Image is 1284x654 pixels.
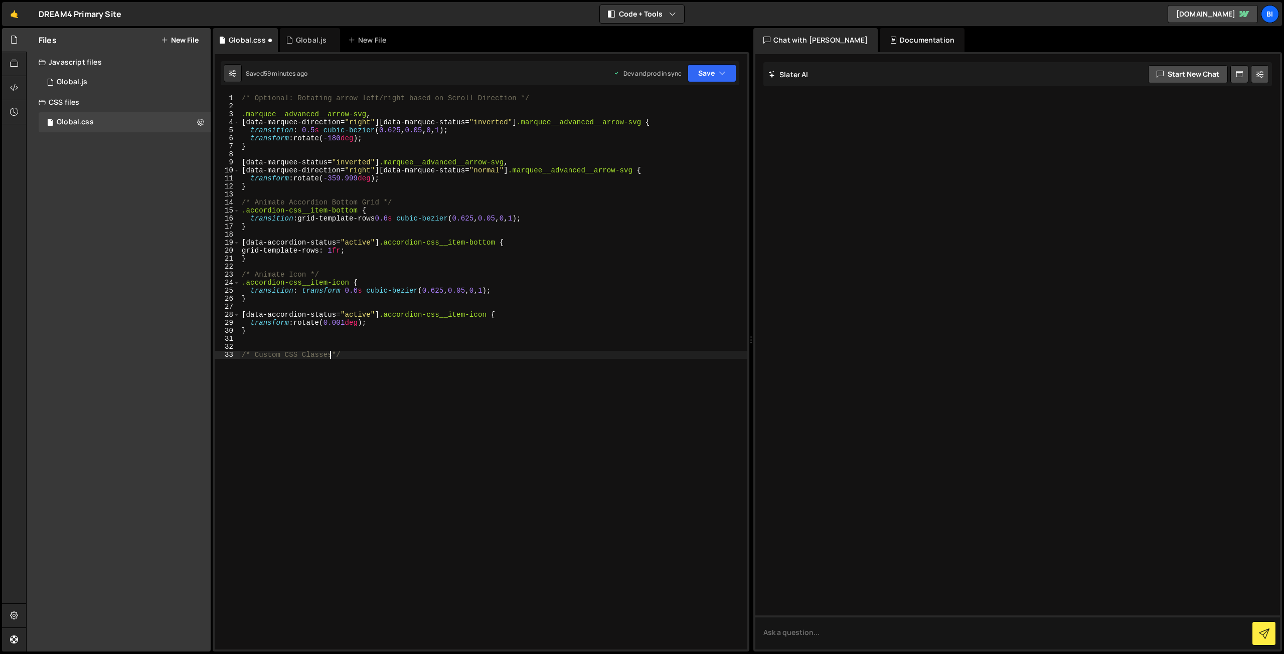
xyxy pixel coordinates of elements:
div: 5 [215,126,240,134]
div: 16 [215,214,240,223]
div: 10 [215,166,240,174]
div: DREAM4 Primary Site [39,8,121,20]
div: 30 [215,327,240,335]
h2: Files [39,35,57,46]
button: Code + Tools [600,5,684,23]
div: Javascript files [27,52,211,72]
div: Global.css [229,35,266,45]
div: 16933/46377.css [39,112,211,132]
div: 7 [215,142,240,150]
div: 13 [215,190,240,198]
div: 9 [215,158,240,166]
div: 12 [215,182,240,190]
div: 24 [215,279,240,287]
div: 22 [215,263,240,271]
div: 18 [215,231,240,239]
div: 33 [215,351,240,359]
div: 20 [215,247,240,255]
div: Chat with [PERSON_NAME] [753,28,878,52]
div: 8 [215,150,240,158]
div: Documentation [880,28,965,52]
div: 6 [215,134,240,142]
div: 16933/46376.js [39,72,211,92]
div: 2 [215,102,240,110]
div: 15 [215,206,240,214]
div: 4 [215,118,240,126]
div: Global.css [57,118,94,127]
div: Saved [246,69,307,78]
div: 14 [215,198,240,206]
div: 3 [215,110,240,118]
div: New File [348,35,390,45]
div: 19 [215,239,240,247]
div: 29 [215,319,240,327]
div: 32 [215,343,240,351]
button: Save [688,64,736,82]
div: Global.js [57,78,87,87]
button: Start new chat [1148,65,1228,83]
div: 31 [215,335,240,343]
div: 11 [215,174,240,182]
div: 1 [215,94,240,102]
div: 59 minutes ago [264,69,307,78]
a: Bi [1261,5,1279,23]
div: CSS files [27,92,211,112]
div: Dev and prod in sync [613,69,682,78]
div: 21 [215,255,240,263]
div: 28 [215,311,240,319]
a: 🤙 [2,2,27,26]
a: [DOMAIN_NAME] [1168,5,1258,23]
div: 17 [215,223,240,231]
div: 27 [215,303,240,311]
div: 26 [215,295,240,303]
div: 25 [215,287,240,295]
div: Global.js [296,35,327,45]
button: New File [161,36,199,44]
div: 23 [215,271,240,279]
h2: Slater AI [768,70,809,79]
